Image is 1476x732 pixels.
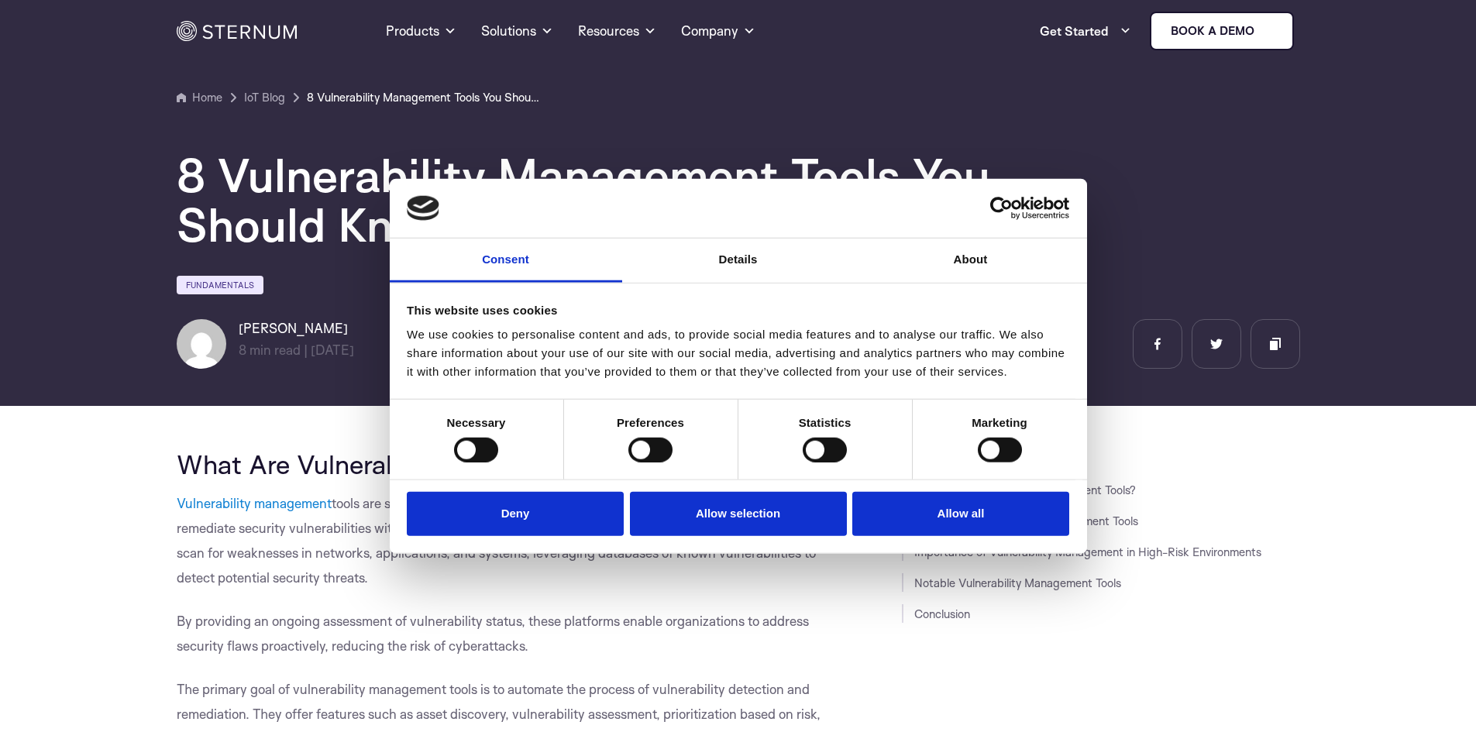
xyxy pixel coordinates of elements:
[1040,15,1131,46] a: Get Started
[578,3,656,59] a: Resources
[407,492,624,536] button: Deny
[177,276,263,294] a: Fundamentals
[177,319,226,369] img: Bruno Rossi
[407,301,1069,320] div: This website uses cookies
[902,449,1300,462] h3: JUMP TO SECTION
[177,495,332,511] a: Vulnerability management
[386,3,456,59] a: Products
[239,319,354,338] h6: [PERSON_NAME]
[855,239,1087,283] a: About
[407,325,1069,381] div: We use cookies to personalise content and ads, to provide social media features and to analyse ou...
[1150,12,1294,50] a: Book a demo
[177,613,809,654] span: By providing an ongoing assessment of vulnerability status, these platforms enable organizations ...
[239,342,246,358] span: 8
[799,416,852,429] strong: Statistics
[447,416,506,429] strong: Necessary
[972,416,1027,429] strong: Marketing
[617,416,684,429] strong: Preferences
[177,448,686,480] span: What Are Vulnerability Management Tools?
[307,88,539,107] a: 8 Vulnerability Management Tools You Should Know
[177,150,1106,249] h1: 8 Vulnerability Management Tools You Should Know
[244,88,285,107] a: IoT Blog
[934,197,1069,220] a: Usercentrics Cookiebot - opens in a new window
[681,3,755,59] a: Company
[407,196,439,221] img: logo
[630,492,847,536] button: Allow selection
[239,342,308,358] span: min read |
[622,239,855,283] a: Details
[914,576,1121,590] a: Notable Vulnerability Management Tools
[311,342,354,358] span: [DATE]
[914,545,1261,559] a: Importance of Vulnerability Management in High-Risk Environments
[390,239,622,283] a: Consent
[914,607,970,621] a: Conclusion
[852,492,1069,536] button: Allow all
[1261,25,1273,37] img: sternum iot
[177,88,222,107] a: Home
[481,3,553,59] a: Solutions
